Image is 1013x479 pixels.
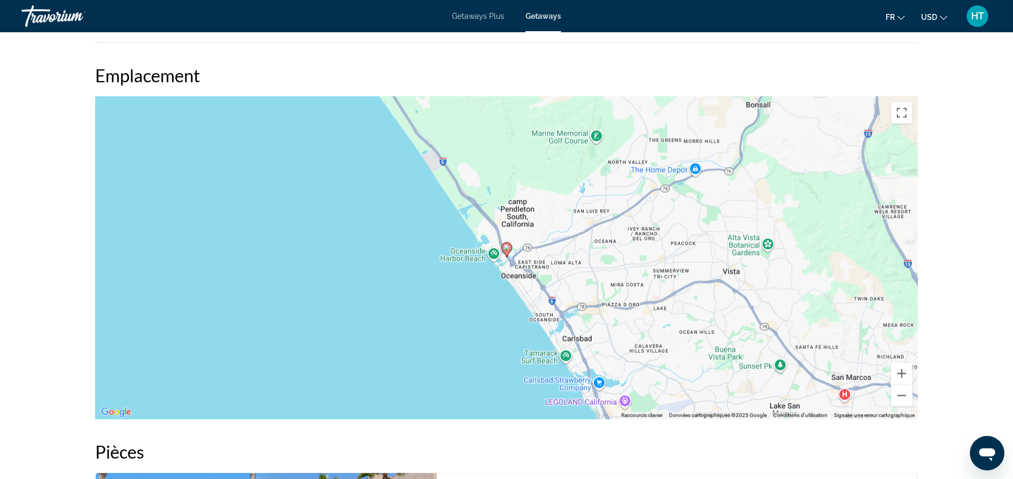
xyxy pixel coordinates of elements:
button: User Menu [964,5,992,27]
a: Travorium [21,2,129,30]
span: Données cartographiques ©2025 Google [669,412,767,418]
iframe: Bouton de lancement de la fenêtre de messagerie [970,436,1004,470]
img: Google [98,405,134,419]
button: Passer en plein écran [891,102,913,124]
span: HT [971,11,984,22]
a: Getaways Plus [452,12,504,20]
button: Raccourcis clavier [621,412,663,419]
button: Change language [886,9,905,25]
button: Zoom arrière [891,385,913,406]
button: Zoom avant [891,363,913,384]
button: Change currency [921,9,947,25]
a: Getaways [526,12,561,20]
span: fr [886,13,895,22]
a: Signaler une erreur cartographique [834,412,915,418]
span: USD [921,13,937,22]
h2: Pièces [96,441,918,462]
a: Conditions d'utilisation (s'ouvre dans un nouvel onglet) [773,412,828,418]
h2: Emplacement [96,65,918,86]
a: Ouvrir cette zone dans Google Maps (dans une nouvelle fenêtre) [98,405,134,419]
